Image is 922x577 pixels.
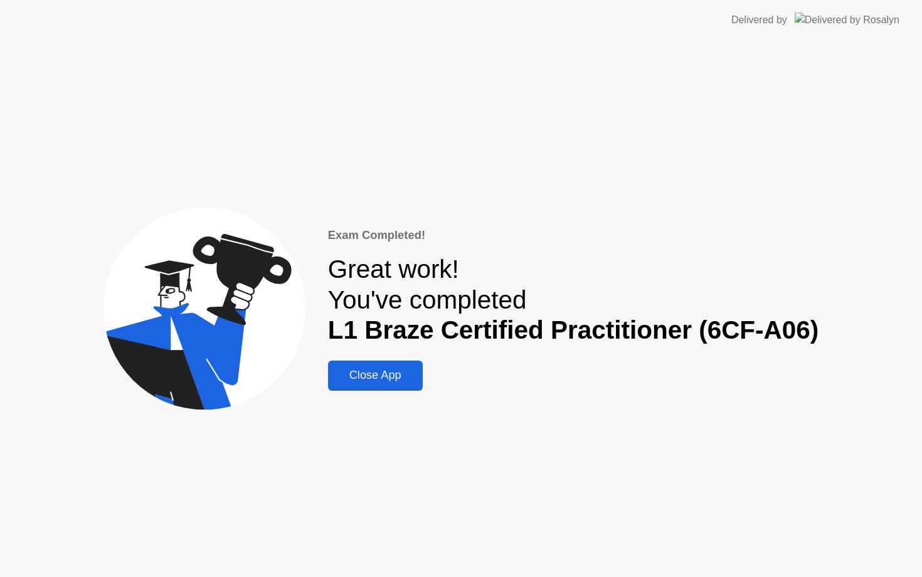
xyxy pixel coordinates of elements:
[328,254,819,346] div: Great work! You've completed
[332,369,419,382] div: Close App
[328,315,819,344] b: L1 Braze Certified Practitioner (6CF-A06)
[328,361,423,391] button: Close App
[328,226,819,244] div: Exam Completed!
[731,13,787,28] div: Delivered by
[795,13,899,27] img: Delivered by Rosalyn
